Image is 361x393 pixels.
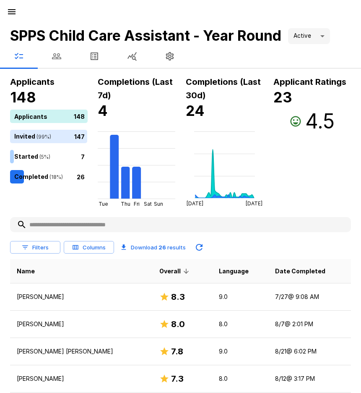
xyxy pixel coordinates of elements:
[74,112,85,121] p: 148
[268,338,351,365] td: 8/21 @ 6:02 PM
[273,77,346,87] b: Applicant Ratings
[245,200,262,207] tspan: [DATE]
[268,283,351,311] td: 7/27 @ 9:08 AM
[17,347,146,356] p: [PERSON_NAME] [PERSON_NAME]
[159,266,192,276] span: Overall
[81,152,85,161] p: 7
[219,320,262,328] p: 8.0
[219,347,262,356] p: 9.0
[273,89,292,106] b: 23
[17,320,146,328] p: [PERSON_NAME]
[98,102,108,119] b: 4
[275,266,325,276] span: Date Completed
[17,375,146,383] p: [PERSON_NAME]
[219,375,262,383] p: 8.0
[187,200,203,207] tspan: [DATE]
[17,266,35,276] span: Name
[268,311,351,338] td: 8/7 @ 2:01 PM
[99,201,108,207] tspan: Tue
[171,372,184,385] h6: 7.3
[10,77,55,87] b: Applicants
[268,365,351,393] td: 8/12 @ 3:17 PM
[77,172,85,181] p: 26
[219,293,262,301] p: 9.0
[74,132,85,141] p: 147
[219,266,249,276] span: Language
[191,239,208,256] button: Updated Today - 8:52 AM
[10,241,60,254] button: Filters
[121,201,130,207] tspan: Thu
[186,77,261,100] b: Completions (Last 30d)
[64,241,114,254] button: Columns
[158,244,166,251] b: 26
[171,290,185,304] h6: 8.3
[17,293,146,301] p: [PERSON_NAME]
[154,201,164,207] tspan: Sun
[288,28,330,44] div: Active
[305,110,335,133] h3: 4.5
[10,89,36,106] b: 148
[186,102,205,119] b: 24
[117,239,189,256] button: Download 26 results
[10,27,281,44] b: SPPS Child Care Assistant - Year Round
[98,77,173,100] b: Completions (Last 7d)
[171,317,185,331] h6: 8.0
[171,345,183,358] h6: 7.8
[134,201,140,207] tspan: Fri
[144,201,152,207] tspan: Sat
